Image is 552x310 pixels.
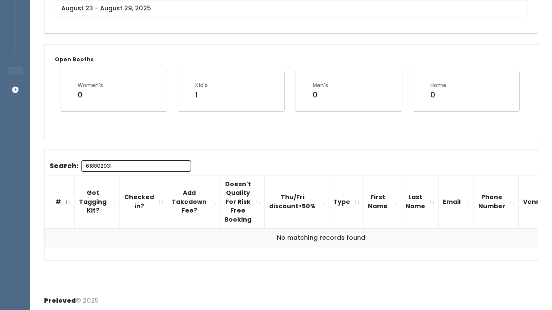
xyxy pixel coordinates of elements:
th: Email: activate to sort column ascending [439,175,474,229]
th: Got Tagging Kit?: activate to sort column ascending [75,175,120,229]
th: Thu/Fri discount&gt;50%: activate to sort column ascending [265,175,329,229]
th: Doesn't Quality For Risk Free Booking : activate to sort column ascending [220,175,265,229]
th: First Name: activate to sort column ascending [364,175,401,229]
input: Search: [81,160,191,172]
small: Open Booths [55,56,94,63]
th: Checked in?: activate to sort column ascending [120,175,167,229]
div: © 2025 [44,289,99,305]
th: #: activate to sort column descending [44,175,75,229]
span: Preloved [44,296,76,305]
th: Phone Number: activate to sort column ascending [474,175,519,229]
label: Search: [50,160,191,172]
div: 1 [195,89,208,100]
div: Women's [78,81,103,89]
th: Type: activate to sort column ascending [329,175,364,229]
div: 0 [78,89,103,100]
div: Men's [313,81,328,89]
div: 0 [430,89,446,100]
th: Last Name: activate to sort column ascending [401,175,439,229]
div: Home [430,81,446,89]
div: 0 [313,89,328,100]
th: Add Takedown Fee?: activate to sort column ascending [167,175,220,229]
div: Kid's [195,81,208,89]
